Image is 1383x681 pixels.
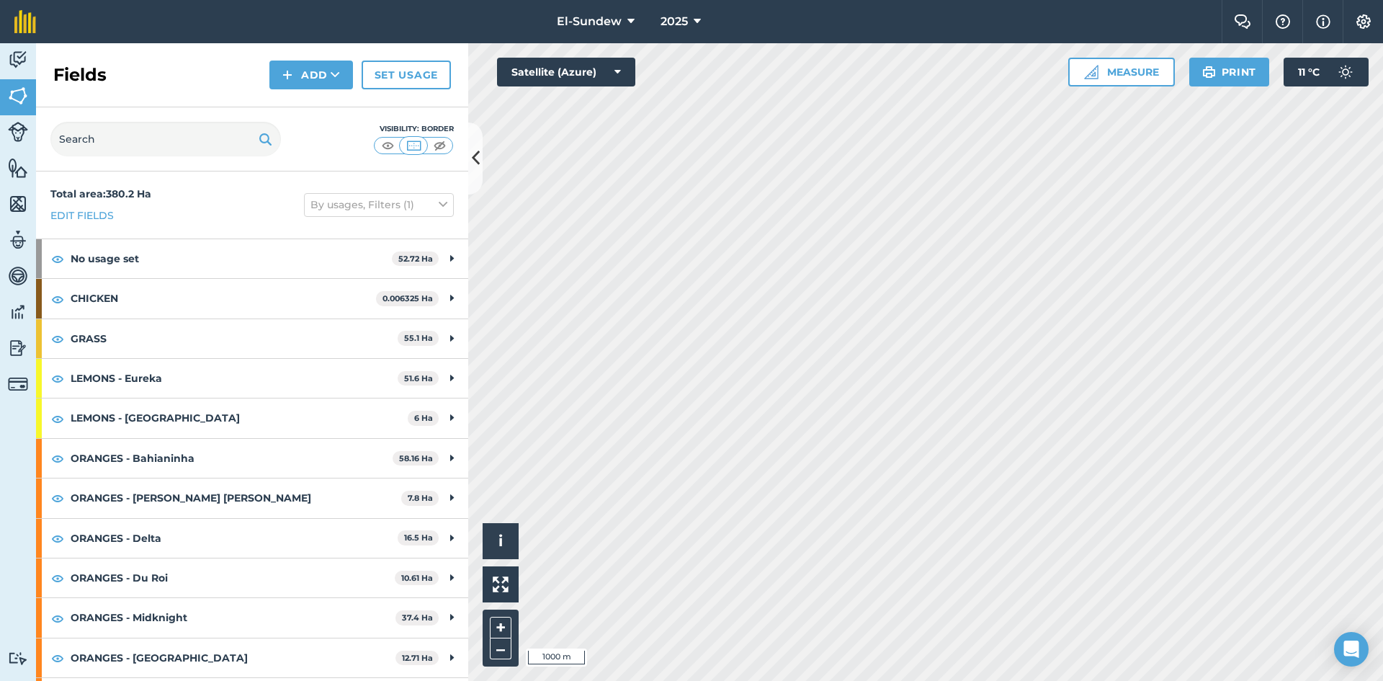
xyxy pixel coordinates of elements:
strong: LEMONS - [GEOGRAPHIC_DATA] [71,399,408,437]
strong: 16.5 Ha [404,533,433,543]
span: El-Sundew [557,13,622,30]
div: CHICKEN0.006325 Ha [36,279,468,318]
strong: ORANGES - Bahianinha [71,439,393,478]
img: svg+xml;base64,PHN2ZyB4bWxucz0iaHR0cDovL3d3dy53My5vcmcvMjAwMC9zdmciIHdpZHRoPSI1MCIgaGVpZ2h0PSI0MC... [431,138,449,153]
div: ORANGES - [GEOGRAPHIC_DATA]12.71 Ha [36,638,468,677]
button: 11 °C [1284,58,1369,86]
div: ORANGES - Bahianinha58.16 Ha [36,439,468,478]
img: svg+xml;base64,PHN2ZyB4bWxucz0iaHR0cDovL3d3dy53My5vcmcvMjAwMC9zdmciIHdpZHRoPSIxOCIgaGVpZ2h0PSIyNC... [51,410,64,427]
strong: 51.6 Ha [404,373,433,383]
img: svg+xml;base64,PHN2ZyB4bWxucz0iaHR0cDovL3d3dy53My5vcmcvMjAwMC9zdmciIHdpZHRoPSIxOCIgaGVpZ2h0PSIyNC... [51,489,64,507]
img: svg+xml;base64,PHN2ZyB4bWxucz0iaHR0cDovL3d3dy53My5vcmcvMjAwMC9zdmciIHdpZHRoPSI1MCIgaGVpZ2h0PSI0MC... [405,138,423,153]
strong: ORANGES - Du Roi [71,558,395,597]
strong: Total area : 380.2 Ha [50,187,151,200]
img: svg+xml;base64,PHN2ZyB4bWxucz0iaHR0cDovL3d3dy53My5vcmcvMjAwMC9zdmciIHdpZHRoPSI1NiIgaGVpZ2h0PSI2MC... [8,157,28,179]
img: svg+xml;base64,PHN2ZyB4bWxucz0iaHR0cDovL3d3dy53My5vcmcvMjAwMC9zdmciIHdpZHRoPSIxOCIgaGVpZ2h0PSIyNC... [51,649,64,667]
strong: GRASS [71,319,398,358]
strong: 58.16 Ha [399,453,433,463]
img: Two speech bubbles overlapping with the left bubble in the forefront [1234,14,1251,29]
img: svg+xml;base64,PHN2ZyB4bWxucz0iaHR0cDovL3d3dy53My5vcmcvMjAwMC9zdmciIHdpZHRoPSIxOCIgaGVpZ2h0PSIyNC... [51,450,64,467]
div: ORANGES - Du Roi10.61 Ha [36,558,468,597]
button: i [483,523,519,559]
a: Edit fields [50,208,114,223]
strong: ORANGES - [PERSON_NAME] [PERSON_NAME] [71,479,401,517]
div: ORANGES - [PERSON_NAME] [PERSON_NAME]7.8 Ha [36,479,468,517]
button: + [490,617,511,638]
strong: 12.71 Ha [402,653,433,663]
img: svg+xml;base64,PD94bWwgdmVyc2lvbj0iMS4wIiBlbmNvZGluZz0idXRmLTgiPz4KPCEtLSBHZW5lcmF0b3I6IEFkb2JlIE... [8,374,28,394]
img: A question mark icon [1274,14,1292,29]
img: svg+xml;base64,PD94bWwgdmVyc2lvbj0iMS4wIiBlbmNvZGluZz0idXRmLTgiPz4KPCEtLSBHZW5lcmF0b3I6IEFkb2JlIE... [8,651,28,665]
img: svg+xml;base64,PHN2ZyB4bWxucz0iaHR0cDovL3d3dy53My5vcmcvMjAwMC9zdmciIHdpZHRoPSI1NiIgaGVpZ2h0PSI2MC... [8,85,28,107]
strong: 6 Ha [414,413,433,423]
img: svg+xml;base64,PHN2ZyB4bWxucz0iaHR0cDovL3d3dy53My5vcmcvMjAwMC9zdmciIHdpZHRoPSIxOCIgaGVpZ2h0PSIyNC... [51,330,64,347]
strong: 7.8 Ha [408,493,433,503]
div: ORANGES - Delta16.5 Ha [36,519,468,558]
img: svg+xml;base64,PD94bWwgdmVyc2lvbj0iMS4wIiBlbmNvZGluZz0idXRmLTgiPz4KPCEtLSBHZW5lcmF0b3I6IEFkb2JlIE... [8,265,28,287]
strong: 37.4 Ha [402,613,433,623]
div: LEMONS - [GEOGRAPHIC_DATA]6 Ha [36,399,468,437]
button: Add [269,61,353,89]
img: svg+xml;base64,PHN2ZyB4bWxucz0iaHR0cDovL3d3dy53My5vcmcvMjAwMC9zdmciIHdpZHRoPSIxOCIgaGVpZ2h0PSIyNC... [51,290,64,308]
img: svg+xml;base64,PHN2ZyB4bWxucz0iaHR0cDovL3d3dy53My5vcmcvMjAwMC9zdmciIHdpZHRoPSIxOCIgaGVpZ2h0PSIyNC... [51,370,64,387]
strong: 10.61 Ha [401,573,433,583]
img: svg+xml;base64,PHN2ZyB4bWxucz0iaHR0cDovL3d3dy53My5vcmcvMjAwMC9zdmciIHdpZHRoPSI1NiIgaGVpZ2h0PSI2MC... [8,193,28,215]
h2: Fields [53,63,107,86]
img: svg+xml;base64,PD94bWwgdmVyc2lvbj0iMS4wIiBlbmNvZGluZz0idXRmLTgiPz4KPCEtLSBHZW5lcmF0b3I6IEFkb2JlIE... [8,301,28,323]
img: svg+xml;base64,PHN2ZyB4bWxucz0iaHR0cDovL3d3dy53My5vcmcvMjAwMC9zdmciIHdpZHRoPSIxOCIgaGVpZ2h0PSIyNC... [51,610,64,627]
img: svg+xml;base64,PHN2ZyB4bWxucz0iaHR0cDovL3d3dy53My5vcmcvMjAwMC9zdmciIHdpZHRoPSIxNyIgaGVpZ2h0PSIxNy... [1316,13,1330,30]
strong: CHICKEN [71,279,376,318]
div: No usage set52.72 Ha [36,239,468,278]
img: fieldmargin Logo [14,10,36,33]
div: ORANGES - Midknight37.4 Ha [36,598,468,637]
span: 11 ° C [1298,58,1320,86]
div: Open Intercom Messenger [1334,632,1369,667]
a: Set usage [362,61,451,89]
img: svg+xml;base64,PD94bWwgdmVyc2lvbj0iMS4wIiBlbmNvZGluZz0idXRmLTgiPz4KPCEtLSBHZW5lcmF0b3I6IEFkb2JlIE... [8,337,28,359]
button: Satellite (Azure) [497,58,635,86]
button: Measure [1068,58,1175,86]
img: svg+xml;base64,PD94bWwgdmVyc2lvbj0iMS4wIiBlbmNvZGluZz0idXRmLTgiPz4KPCEtLSBHZW5lcmF0b3I6IEFkb2JlIE... [1331,58,1360,86]
img: svg+xml;base64,PHN2ZyB4bWxucz0iaHR0cDovL3d3dy53My5vcmcvMjAwMC9zdmciIHdpZHRoPSIxOCIgaGVpZ2h0PSIyNC... [51,250,64,267]
button: – [490,638,511,659]
strong: 0.006325 Ha [382,293,433,303]
span: i [498,532,503,550]
div: Visibility: Border [373,123,454,135]
img: Ruler icon [1084,65,1098,79]
strong: ORANGES - Delta [71,519,398,558]
div: LEMONS - Eureka51.6 Ha [36,359,468,398]
input: Search [50,122,281,156]
img: svg+xml;base64,PHN2ZyB4bWxucz0iaHR0cDovL3d3dy53My5vcmcvMjAwMC9zdmciIHdpZHRoPSIxNCIgaGVpZ2h0PSIyNC... [282,66,292,84]
strong: LEMONS - Eureka [71,359,398,398]
strong: 52.72 Ha [398,254,433,264]
strong: ORANGES - Midknight [71,598,395,637]
button: By usages, Filters (1) [304,193,454,216]
img: svg+xml;base64,PHN2ZyB4bWxucz0iaHR0cDovL3d3dy53My5vcmcvMjAwMC9zdmciIHdpZHRoPSIxOCIgaGVpZ2h0PSIyNC... [51,569,64,587]
strong: 55.1 Ha [404,333,433,343]
img: A cog icon [1355,14,1372,29]
div: GRASS55.1 Ha [36,319,468,358]
img: svg+xml;base64,PHN2ZyB4bWxucz0iaHR0cDovL3d3dy53My5vcmcvMjAwMC9zdmciIHdpZHRoPSIxOSIgaGVpZ2h0PSIyNC... [1202,63,1216,81]
img: svg+xml;base64,PD94bWwgdmVyc2lvbj0iMS4wIiBlbmNvZGluZz0idXRmLTgiPz4KPCEtLSBHZW5lcmF0b3I6IEFkb2JlIE... [8,122,28,142]
img: svg+xml;base64,PHN2ZyB4bWxucz0iaHR0cDovL3d3dy53My5vcmcvMjAwMC9zdmciIHdpZHRoPSI1MCIgaGVpZ2h0PSI0MC... [379,138,397,153]
button: Print [1189,58,1270,86]
strong: No usage set [71,239,392,278]
img: svg+xml;base64,PD94bWwgdmVyc2lvbj0iMS4wIiBlbmNvZGluZz0idXRmLTgiPz4KPCEtLSBHZW5lcmF0b3I6IEFkb2JlIE... [8,229,28,251]
img: Four arrows, one pointing top left, one top right, one bottom right and the last bottom left [493,577,509,592]
img: svg+xml;base64,PHN2ZyB4bWxucz0iaHR0cDovL3d3dy53My5vcmcvMjAwMC9zdmciIHdpZHRoPSIxOSIgaGVpZ2h0PSIyNC... [259,130,272,148]
img: svg+xml;base64,PHN2ZyB4bWxucz0iaHR0cDovL3d3dy53My5vcmcvMjAwMC9zdmciIHdpZHRoPSIxOCIgaGVpZ2h0PSIyNC... [51,530,64,547]
img: svg+xml;base64,PD94bWwgdmVyc2lvbj0iMS4wIiBlbmNvZGluZz0idXRmLTgiPz4KPCEtLSBHZW5lcmF0b3I6IEFkb2JlIE... [8,49,28,71]
span: 2025 [661,13,688,30]
strong: ORANGES - [GEOGRAPHIC_DATA] [71,638,395,677]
